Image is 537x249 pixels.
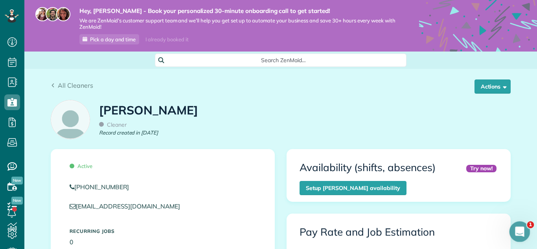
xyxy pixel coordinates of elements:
[51,100,90,139] img: employee_icon-c2f8239691d896a72cdd9dc41cfb7b06f9d69bdd837a2ad469be8ff06ab05b5f.png
[300,227,498,238] h3: Pay Rate and Job Estimation
[300,162,436,173] h3: Availability (shifts, absences)
[79,34,139,44] a: Pick a day and time
[90,36,136,42] span: Pick a day and time
[70,229,256,234] h5: Recurring Jobs
[509,221,530,242] iframe: Intercom live chat
[58,81,93,89] span: All Cleaners
[79,7,395,15] strong: Hey, [PERSON_NAME] - Book your personalized 30-minute onboarding call to get started!
[70,183,256,192] a: [PHONE_NUMBER]
[527,221,534,229] span: 1
[51,81,93,90] a: All Cleaners
[474,79,511,94] button: Actions
[99,104,198,117] h1: [PERSON_NAME]
[99,129,158,136] em: Record created in [DATE]
[11,177,23,184] span: New
[46,7,60,21] img: jorge-587dff0eeaa6aab1f244e6dc62b8924c3b6ad411094392a53c71c6c4a576187d.jpg
[35,7,50,21] img: maria-72a9807cf96188c08ef61303f053569d2e2a8a1cde33d635c8a3ac13582a053d.jpg
[141,35,193,44] div: I already booked it
[99,121,127,128] span: Cleaner
[70,163,92,169] span: Active
[70,238,256,247] p: 0
[70,202,188,210] a: [EMAIL_ADDRESS][DOMAIN_NAME]
[11,197,23,205] span: New
[79,17,395,31] span: We are ZenMaid’s customer support team and we’ll help you get set up to automate your business an...
[466,165,497,172] div: Try now!
[300,181,406,195] a: Setup [PERSON_NAME] availability
[56,7,70,21] img: michelle-19f622bdf1676172e81f8f8fba1fb50e276960ebfe0243fe18214015130c80e4.jpg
